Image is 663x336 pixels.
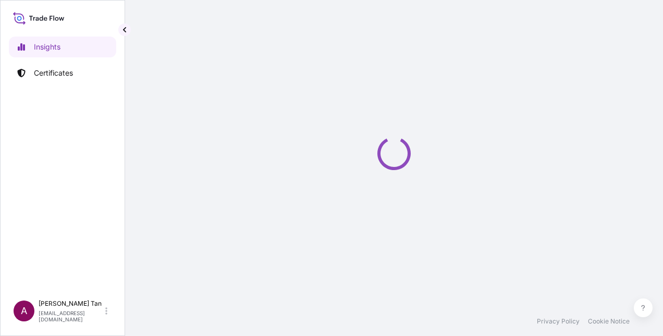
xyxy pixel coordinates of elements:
a: Insights [9,37,116,57]
p: Insights [34,42,60,52]
span: A [21,306,27,316]
p: [PERSON_NAME] Tan [39,299,103,308]
p: Certificates [34,68,73,78]
a: Cookie Notice [588,317,630,326]
a: Privacy Policy [537,317,580,326]
p: [EMAIL_ADDRESS][DOMAIN_NAME] [39,310,103,322]
a: Certificates [9,63,116,83]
